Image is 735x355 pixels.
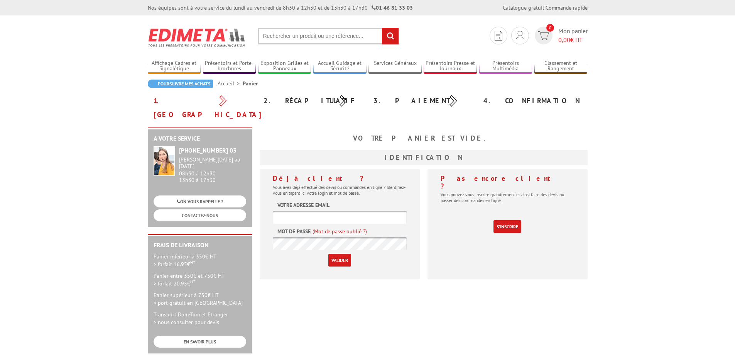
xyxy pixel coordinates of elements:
h2: Frais de Livraison [154,242,246,249]
a: devis rapide 0 Mon panier 0,00€ HT [533,27,588,44]
a: Présentoirs Multimédia [479,60,532,73]
a: Poursuivre mes achats [148,80,213,88]
div: 08h30 à 12h30 13h30 à 17h30 [179,156,246,183]
span: € HT [558,36,588,44]
a: Présentoirs Presse et Journaux [424,60,477,73]
a: Services Généraux [368,60,422,73]
a: (Mot de passe oublié ?) [313,228,367,235]
span: > forfait 20.95€ [154,280,195,287]
span: 0,00 [558,36,570,44]
span: > forfait 16.95€ [154,261,195,268]
span: > nous consulter pour devis [154,319,219,326]
p: Vous avez déjà effectué des devis ou commandes en ligne ? Identifiez-vous en tapant ici votre log... [273,184,407,196]
strong: 01 46 81 33 03 [372,4,413,11]
li: Panier [243,80,258,87]
a: ON VOUS RAPPELLE ? [154,195,246,207]
h4: Déjà client ? [273,175,407,182]
div: [PERSON_NAME][DATE] au [DATE] [179,156,246,170]
a: EN SAVOIR PLUS [154,336,246,348]
span: > port gratuit en [GEOGRAPHIC_DATA] [154,299,243,306]
h2: A votre service [154,135,246,142]
sup: HT [190,260,195,265]
input: rechercher [382,28,399,44]
a: Exposition Grilles et Panneaux [258,60,311,73]
a: S'inscrire [493,220,521,233]
p: Vous pouvez vous inscrire gratuitement et ainsi faire des devis ou passer des commandes en ligne. [441,192,574,203]
a: Accueil [218,80,243,87]
img: widget-service.jpg [154,146,175,176]
div: Nos équipes sont à votre service du lundi au vendredi de 8h30 à 12h30 et de 13h30 à 17h30 [148,4,413,12]
p: Panier inférieur à 350€ HT [154,253,246,268]
div: | [503,4,588,12]
span: 0 [546,24,554,32]
a: Classement et Rangement [534,60,588,73]
img: devis rapide [516,31,524,40]
a: Accueil Guidage et Sécurité [313,60,367,73]
a: Catalogue gratuit [503,4,544,11]
img: Edimeta [148,23,246,52]
p: Panier supérieur à 750€ HT [154,291,246,307]
p: Transport Dom-Tom et Etranger [154,311,246,326]
a: Commande rapide [546,4,588,11]
input: Valider [328,254,351,267]
div: 1. [GEOGRAPHIC_DATA] [148,94,258,122]
span: Mon panier [558,27,588,44]
label: Votre adresse email [277,201,329,209]
a: Présentoirs et Porte-brochures [203,60,256,73]
a: CONTACTEZ-NOUS [154,209,246,221]
div: 3. Paiement [368,94,478,108]
b: Votre panier est vide. [353,134,494,143]
strong: [PHONE_NUMBER] 03 [179,146,237,154]
sup: HT [190,279,195,284]
div: 2. Récapitulatif [258,94,368,108]
label: Mot de passe [277,228,311,235]
h3: Identification [260,150,588,165]
input: Rechercher un produit ou une référence... [258,28,399,44]
p: Panier entre 350€ et 750€ HT [154,272,246,287]
div: 4. Confirmation [478,94,588,108]
img: devis rapide [495,31,502,41]
img: devis rapide [538,31,549,40]
h4: Pas encore client ? [441,175,574,190]
a: Affichage Cadres et Signalétique [148,60,201,73]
